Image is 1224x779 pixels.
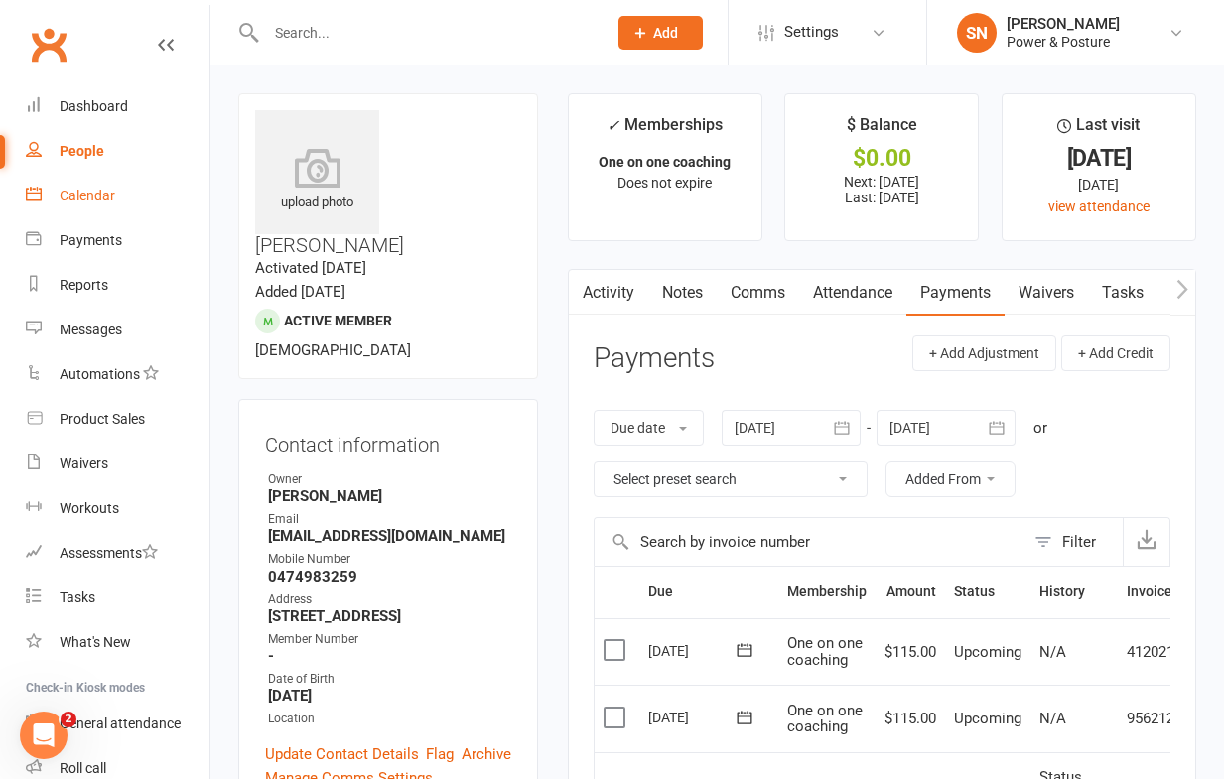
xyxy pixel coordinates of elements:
[20,712,68,759] iframe: Intercom live chat
[60,545,158,561] div: Assessments
[265,742,419,766] a: Update Contact Details
[24,20,73,69] a: Clubworx
[784,10,839,55] span: Settings
[26,129,209,174] a: People
[26,702,209,746] a: General attendance kiosk mode
[778,567,876,617] th: Membership
[1033,416,1047,440] div: or
[569,270,648,316] a: Activity
[268,647,511,665] strong: -
[1118,685,1192,752] td: 9562126
[60,143,104,159] div: People
[1005,270,1088,316] a: Waivers
[268,590,511,609] div: Address
[268,550,511,569] div: Mobile Number
[255,341,411,359] span: [DEMOGRAPHIC_DATA]
[912,335,1056,371] button: + Add Adjustment
[617,175,712,191] span: Does not expire
[607,116,619,135] i: ✓
[26,174,209,218] a: Calendar
[26,486,209,531] a: Workouts
[26,620,209,665] a: What's New
[618,16,703,50] button: Add
[268,568,511,585] strong: 0474983259
[268,630,511,649] div: Member Number
[284,313,392,328] span: Active member
[255,283,345,301] time: Added [DATE]
[1118,567,1192,617] th: Invoice #
[26,442,209,486] a: Waivers
[1020,174,1177,195] div: [DATE]
[268,670,511,689] div: Date of Birth
[1007,33,1120,51] div: Power & Posture
[60,500,119,516] div: Workouts
[803,148,960,169] div: $0.00
[945,567,1030,617] th: Status
[61,712,76,727] span: 2
[595,518,1024,566] input: Search by invoice number
[255,110,521,256] h3: [PERSON_NAME]
[954,643,1021,661] span: Upcoming
[1118,618,1192,686] td: 4120211
[648,635,740,666] div: [DATE]
[255,259,366,277] time: Activated [DATE]
[957,13,997,53] div: SN
[648,702,740,732] div: [DATE]
[60,411,145,427] div: Product Sales
[60,98,128,114] div: Dashboard
[268,470,511,489] div: Owner
[799,270,906,316] a: Attendance
[268,710,511,728] div: Location
[60,634,131,650] div: What's New
[787,634,863,669] span: One on one coaching
[1088,270,1157,316] a: Tasks
[1039,643,1066,661] span: N/A
[60,455,108,471] div: Waivers
[1057,112,1140,148] div: Last visit
[26,352,209,397] a: Automations
[787,702,863,736] span: One on one coaching
[1061,335,1170,371] button: + Add Credit
[876,567,945,617] th: Amount
[462,742,511,766] a: Archive
[1020,148,1177,169] div: [DATE]
[60,715,181,731] div: General attendance
[803,174,960,205] p: Next: [DATE] Last: [DATE]
[26,576,209,620] a: Tasks
[60,760,106,776] div: Roll call
[648,270,717,316] a: Notes
[885,461,1016,497] button: Added From
[607,112,723,149] div: Memberships
[1039,710,1066,727] span: N/A
[26,397,209,442] a: Product Sales
[639,567,778,617] th: Due
[26,263,209,308] a: Reports
[268,510,511,529] div: Email
[260,19,593,47] input: Search...
[594,343,715,374] h3: Payments
[1007,15,1120,33] div: [PERSON_NAME]
[426,742,454,766] a: Flag
[26,531,209,576] a: Assessments
[268,487,511,505] strong: [PERSON_NAME]
[26,308,209,352] a: Messages
[847,112,917,148] div: $ Balance
[653,25,678,41] span: Add
[717,270,799,316] a: Comms
[1062,530,1096,554] div: Filter
[60,589,95,605] div: Tasks
[60,322,122,337] div: Messages
[60,232,122,248] div: Payments
[876,685,945,752] td: $115.00
[60,277,108,293] div: Reports
[268,527,511,545] strong: [EMAIL_ADDRESS][DOMAIN_NAME]
[599,154,731,170] strong: One on one coaching
[255,148,379,213] div: upload photo
[265,426,511,455] h3: Contact information
[594,410,704,446] button: Due date
[906,270,1005,316] a: Payments
[26,84,209,129] a: Dashboard
[876,618,945,686] td: $115.00
[1024,518,1123,566] button: Filter
[1030,567,1118,617] th: History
